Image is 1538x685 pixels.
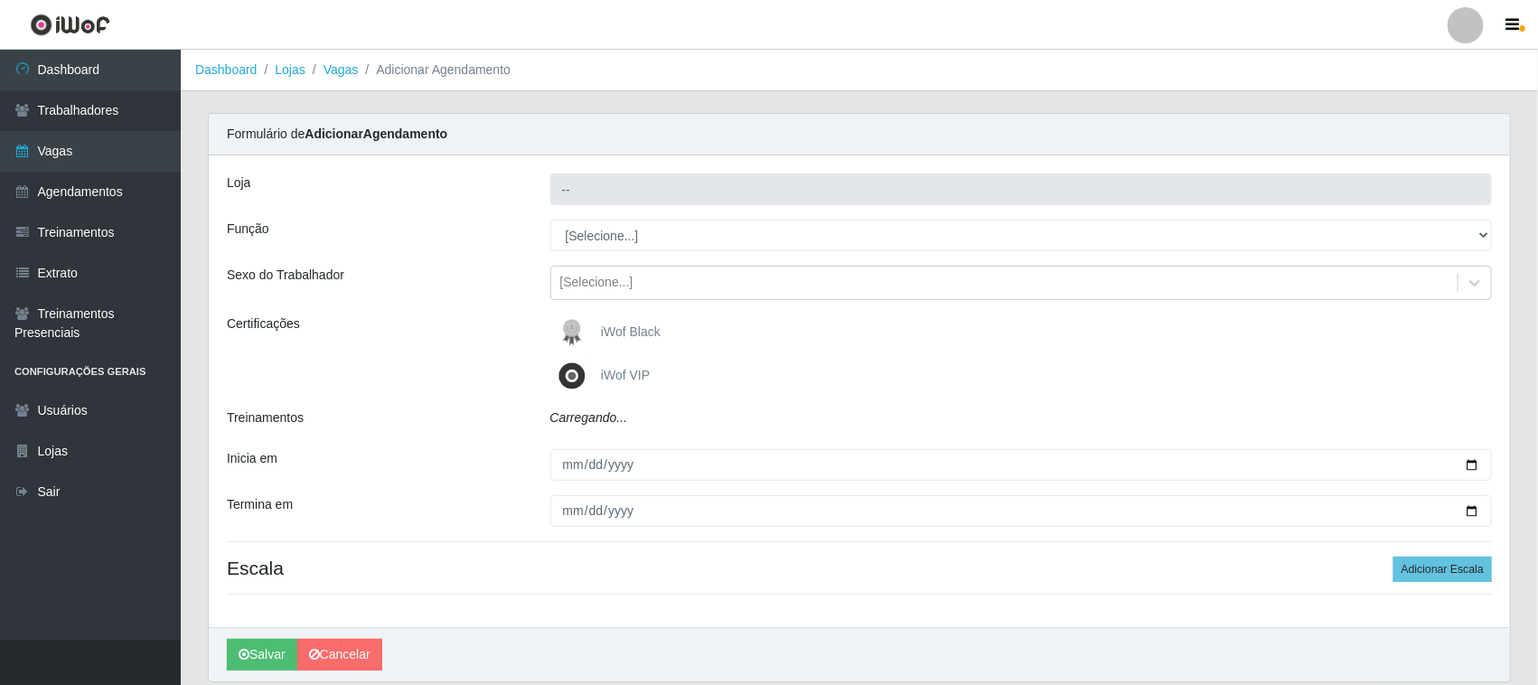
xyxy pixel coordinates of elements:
[358,61,511,80] li: Adicionar Agendamento
[550,495,1493,527] input: 00/00/0000
[227,557,1492,579] h4: Escala
[209,114,1510,155] div: Formulário de
[227,408,304,427] label: Treinamentos
[305,127,447,141] strong: Adicionar Agendamento
[275,62,305,77] a: Lojas
[554,314,597,351] img: iWof Black
[30,14,110,36] img: CoreUI Logo
[601,368,650,382] span: iWof VIP
[550,410,628,425] i: Carregando...
[181,50,1538,91] nav: breadcrumb
[227,266,344,285] label: Sexo do Trabalhador
[227,314,300,333] label: Certificações
[227,639,297,671] button: Salvar
[227,174,250,192] label: Loja
[227,449,277,468] label: Inicia em
[195,62,258,77] a: Dashboard
[550,449,1493,481] input: 00/00/0000
[560,274,633,293] div: [Selecione...]
[324,62,359,77] a: Vagas
[601,324,661,339] span: iWof Black
[554,358,597,394] img: iWof VIP
[227,495,293,514] label: Termina em
[1393,557,1492,582] button: Adicionar Escala
[297,639,382,671] a: Cancelar
[227,220,269,239] label: Função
